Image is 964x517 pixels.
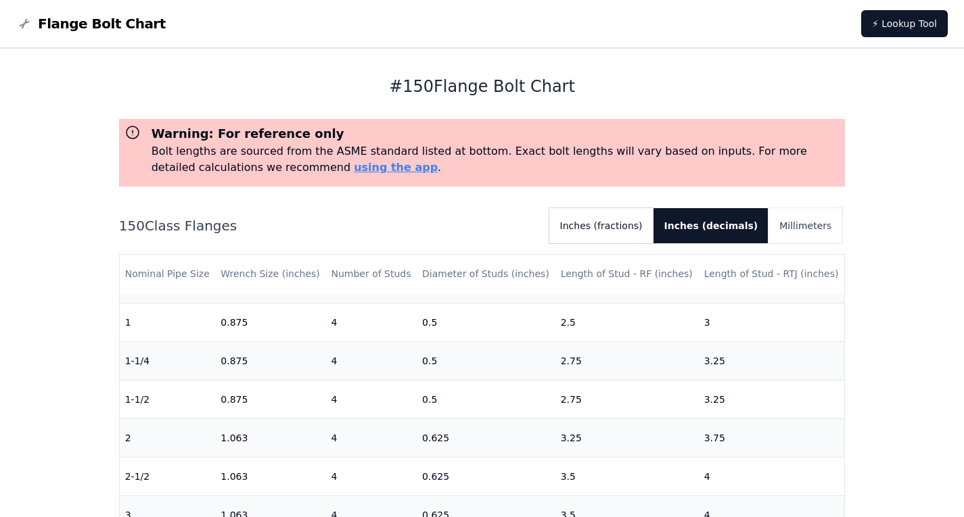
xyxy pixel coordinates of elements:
td: 2-1/2 [120,457,216,495]
td: 3.75 [699,418,845,457]
button: Inches (decimals) [653,208,769,243]
td: 4 [325,341,417,380]
td: 2 [120,418,216,457]
th: Wrench Size (inches) [215,255,325,293]
th: Length of Stud - RTJ (inches) [699,255,845,293]
span: Flange Bolt Chart [38,14,166,33]
td: 3.25 [555,418,699,457]
td: 1.063 [215,457,325,495]
td: 0.875 [215,380,325,418]
td: 1-1/2 [120,380,216,418]
td: 3.25 [699,341,845,380]
th: Number of Studs [325,255,417,293]
h2: 150 Class Flanges [119,216,538,235]
td: 4 [699,457,845,495]
th: Length of Stud - RF (inches) [555,255,699,293]
td: 1.063 [215,418,325,457]
button: Inches (fractions) [549,208,653,243]
td: 0.5 [417,303,555,341]
td: 0.875 [215,341,325,380]
td: 3.25 [699,380,845,418]
td: 1-1/4 [120,341,216,380]
td: 2.75 [555,380,699,418]
p: Bolt lengths are sourced from the ASME standard listed at bottom. Exact bolt lengths will vary ba... [152,143,840,176]
td: 1 [120,303,216,341]
td: 4 [325,418,417,457]
td: 0.875 [215,303,325,341]
td: 2.5 [555,303,699,341]
td: 4 [325,380,417,418]
td: 2.75 [555,341,699,380]
td: 4 [325,457,417,495]
td: 3.5 [555,457,699,495]
img: Flange Bolt Chart Logo [16,16,32,32]
a: using the app [354,161,438,174]
td: 0.5 [417,380,555,418]
td: 3 [699,303,845,341]
a: Flange Bolt Chart LogoFlange Bolt Chart [16,14,166,33]
td: 0.5 [417,341,555,380]
th: Nominal Pipe Size [120,255,216,293]
th: Diameter of Studs (inches) [417,255,555,293]
a: ⚡ Lookup Tool [861,10,948,37]
td: 0.625 [417,457,555,495]
h3: Warning: For reference only [152,124,840,143]
td: 0.625 [417,418,555,457]
td: 4 [325,303,417,341]
h1: # 150 Flange Bolt Chart [119,76,846,97]
button: Millimeters [768,208,842,243]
